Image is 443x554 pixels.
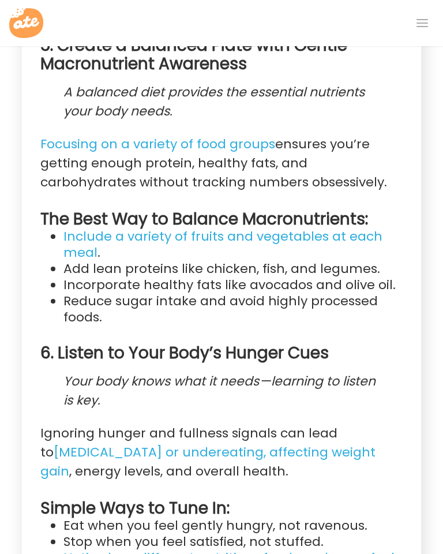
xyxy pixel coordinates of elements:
[40,210,402,229] h3: The Best Way to Balance Macronutrients:
[63,518,402,534] li: Eat when you feel gently hungry, not ravenous.
[63,227,382,262] a: Include a variety of fruits and vegetables at each meal
[40,134,402,192] p: ensures you’re getting enough protein, healthy fats, and carbohydrates without tracking numbers o...
[40,36,402,73] h3: 5. Create a Balanced Plate with Gentle Macronutrient Awareness
[63,372,379,410] p: Your body knows what it needs — learning to listen is key.
[63,534,402,550] li: Stop when you feel satisfied, not stuffed.
[40,344,402,362] h3: 6. Listen to Your Body’s Hunger Cues
[40,135,275,154] a: Focusing on a variety of food groups
[63,229,402,261] li: .
[63,83,379,121] p: A balanced diet provides the essential nutrients your body needs.
[40,499,402,518] h3: Simple Ways to Tune In:
[63,261,402,277] li: Add lean proteins like chicken, fish, and legumes.
[40,443,376,481] a: [MEDICAL_DATA] or undereating, affecting weight gain
[63,293,402,325] li: Reduce sugar intake and avoid highly processed foods.
[63,277,402,293] li: Incorporate healthy fats like avocados and olive oil.
[40,424,402,481] p: Ignoring hunger and fullness signals can lead to , energy levels, and overall health.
